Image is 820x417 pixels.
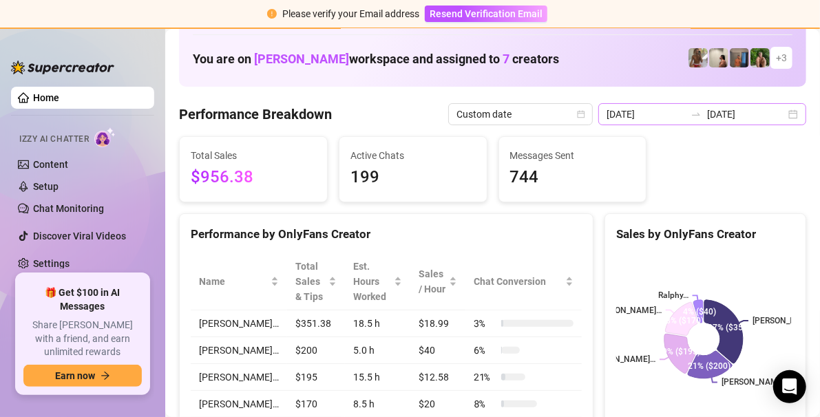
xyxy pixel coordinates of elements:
[254,52,349,66] span: [PERSON_NAME]
[193,52,559,67] h1: You are on workspace and assigned to creators
[776,50,787,65] span: + 3
[607,107,685,122] input: Start date
[23,365,142,387] button: Earn nowarrow-right
[282,6,419,21] div: Please verify your Email address
[345,364,410,391] td: 15.5 h
[410,337,465,364] td: $40
[577,110,585,118] span: calendar
[410,310,465,337] td: $18.99
[287,364,345,391] td: $195
[410,253,465,310] th: Sales / Hour
[287,310,345,337] td: $351.38
[750,48,770,67] img: Nathaniel
[199,274,268,289] span: Name
[587,355,655,365] text: [PERSON_NAME]…
[709,48,728,67] img: Ralphy
[474,396,496,411] span: 8 %
[345,310,410,337] td: 18.5 h
[688,48,708,67] img: Nathaniel
[191,337,287,364] td: [PERSON_NAME]…
[191,225,582,244] div: Performance by OnlyFans Creator
[191,253,287,310] th: Name
[33,92,59,103] a: Home
[474,316,496,331] span: 3 %
[353,259,391,304] div: Est. Hours Worked
[350,148,476,163] span: Active Chats
[345,337,410,364] td: 5.0 h
[94,127,116,147] img: AI Chatter
[191,148,316,163] span: Total Sales
[19,133,89,146] span: Izzy AI Chatter
[658,291,688,301] text: Ralphy…
[33,159,68,170] a: Content
[101,371,110,381] span: arrow-right
[23,319,142,359] span: Share [PERSON_NAME] with a friend, and earn unlimited rewards
[425,6,547,22] button: Resend Verification Email
[410,364,465,391] td: $12.58
[691,109,702,120] span: to
[191,164,316,191] span: $956.38
[616,225,795,244] div: Sales by OnlyFans Creator
[474,274,563,289] span: Chat Conversion
[430,8,543,19] span: Resend Verification Email
[730,48,749,67] img: Wayne
[707,107,786,122] input: End date
[179,105,332,124] h4: Performance Breakdown
[55,370,95,381] span: Earn now
[33,258,70,269] a: Settings
[287,337,345,364] td: $200
[593,306,662,315] text: [PERSON_NAME]…
[510,148,635,163] span: Messages Sent
[23,286,142,313] span: 🎁 Get $100 in AI Messages
[722,378,790,387] text: [PERSON_NAME]…
[33,203,104,214] a: Chat Monitoring
[191,310,287,337] td: [PERSON_NAME]…
[11,61,114,74] img: logo-BBDzfeDw.svg
[474,343,496,358] span: 6 %
[503,52,509,66] span: 7
[287,253,345,310] th: Total Sales & Tips
[295,259,326,304] span: Total Sales & Tips
[267,9,277,19] span: exclamation-circle
[465,253,582,310] th: Chat Conversion
[510,164,635,191] span: 744
[773,370,806,403] div: Open Intercom Messenger
[191,364,287,391] td: [PERSON_NAME]…
[33,181,59,192] a: Setup
[456,104,585,125] span: Custom date
[474,370,496,385] span: 21 %
[350,164,476,191] span: 199
[33,231,126,242] a: Discover Viral Videos
[419,266,446,297] span: Sales / Hour
[691,109,702,120] span: swap-right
